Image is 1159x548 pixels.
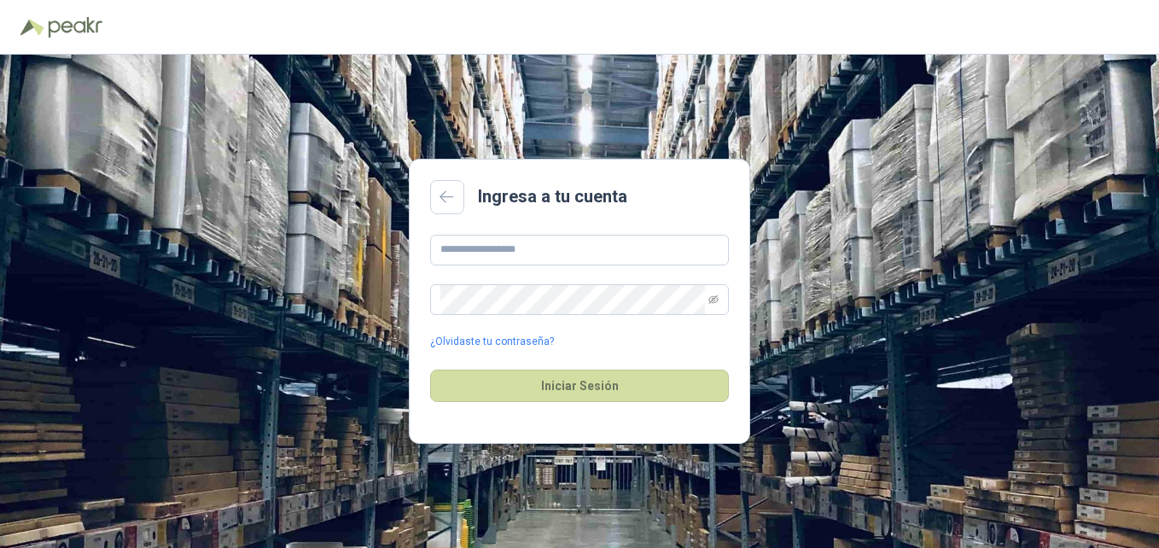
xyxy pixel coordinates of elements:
img: Peakr [48,17,102,38]
button: Iniciar Sesión [430,370,729,402]
img: Logo [20,19,44,36]
span: eye-invisible [708,294,719,305]
h2: Ingresa a tu cuenta [478,184,627,210]
a: ¿Olvidaste tu contraseña? [430,334,554,350]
